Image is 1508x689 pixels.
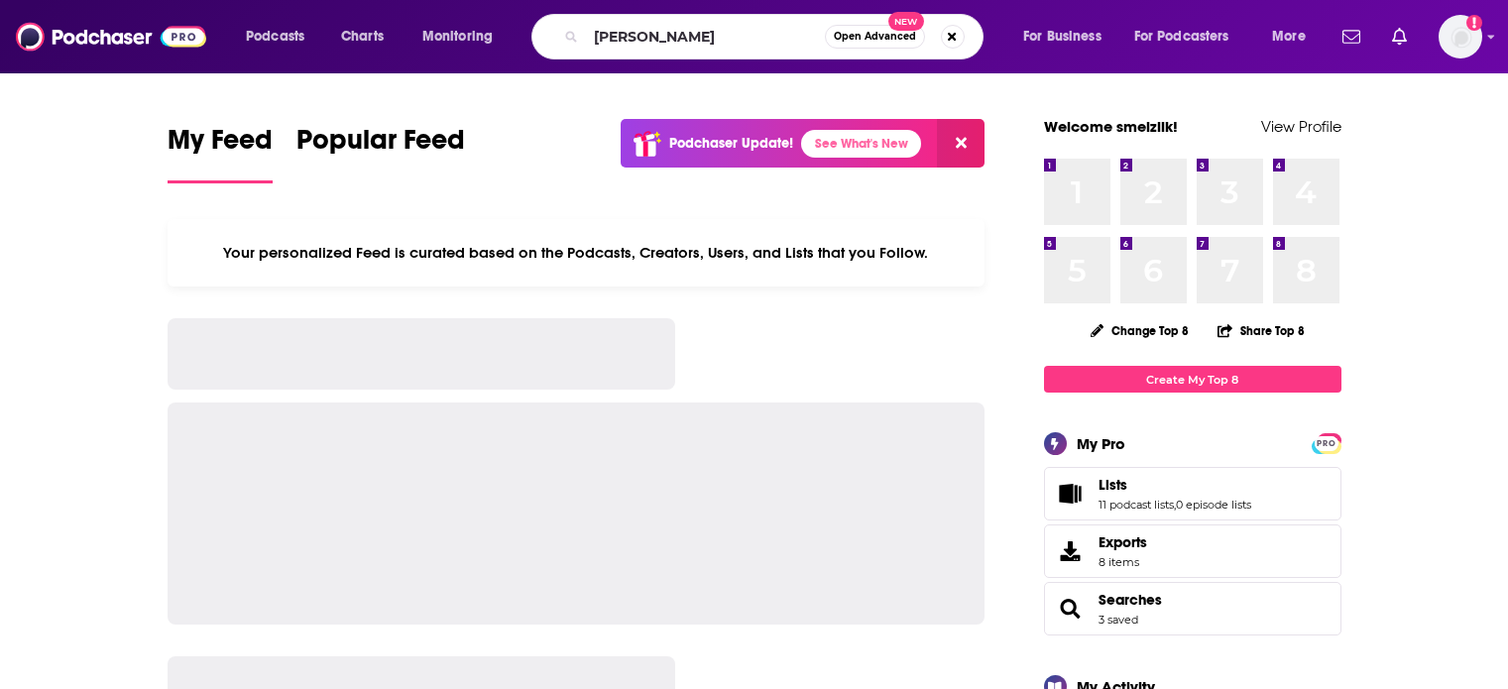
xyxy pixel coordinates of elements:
[825,25,925,49] button: Open AdvancedNew
[1315,435,1338,450] a: PRO
[1044,582,1341,635] span: Searches
[16,18,206,56] img: Podchaser - Follow, Share and Rate Podcasts
[168,219,986,287] div: Your personalized Feed is curated based on the Podcasts, Creators, Users, and Lists that you Follow.
[328,21,396,53] a: Charts
[1099,591,1162,609] a: Searches
[168,123,273,169] span: My Feed
[168,123,273,183] a: My Feed
[1466,15,1482,31] svg: Add a profile image
[1099,476,1127,494] span: Lists
[1079,318,1202,343] button: Change Top 8
[801,130,921,158] a: See What's New
[1258,21,1331,53] button: open menu
[834,32,916,42] span: Open Advanced
[341,23,384,51] span: Charts
[1174,498,1176,512] span: ,
[1261,117,1341,136] a: View Profile
[232,21,330,53] button: open menu
[1121,21,1258,53] button: open menu
[1384,20,1415,54] a: Show notifications dropdown
[1044,467,1341,520] span: Lists
[1051,595,1091,623] a: Searches
[1217,311,1306,350] button: Share Top 8
[1044,117,1178,136] a: Welcome smeizlik!
[1272,23,1306,51] span: More
[1077,434,1125,453] div: My Pro
[296,123,465,183] a: Popular Feed
[1099,613,1138,627] a: 3 saved
[1099,498,1174,512] a: 11 podcast lists
[550,14,1002,59] div: Search podcasts, credits, & more...
[1044,524,1341,578] a: Exports
[669,135,793,152] p: Podchaser Update!
[1439,15,1482,58] img: User Profile
[1176,498,1251,512] a: 0 episode lists
[1134,23,1229,51] span: For Podcasters
[1439,15,1482,58] button: Show profile menu
[1023,23,1102,51] span: For Business
[1439,15,1482,58] span: Logged in as smeizlik
[1099,533,1147,551] span: Exports
[408,21,519,53] button: open menu
[1099,476,1251,494] a: Lists
[422,23,493,51] span: Monitoring
[1051,537,1091,565] span: Exports
[1315,436,1338,451] span: PRO
[246,23,304,51] span: Podcasts
[1051,480,1091,508] a: Lists
[1044,366,1341,393] a: Create My Top 8
[888,12,924,31] span: New
[1334,20,1368,54] a: Show notifications dropdown
[1099,555,1147,569] span: 8 items
[296,123,465,169] span: Popular Feed
[586,21,825,53] input: Search podcasts, credits, & more...
[1009,21,1126,53] button: open menu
